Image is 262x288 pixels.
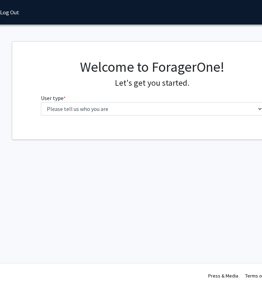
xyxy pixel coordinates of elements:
label: User type [41,94,66,102]
iframe: Chat [5,257,30,283]
a: Press & Media [208,273,238,279]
